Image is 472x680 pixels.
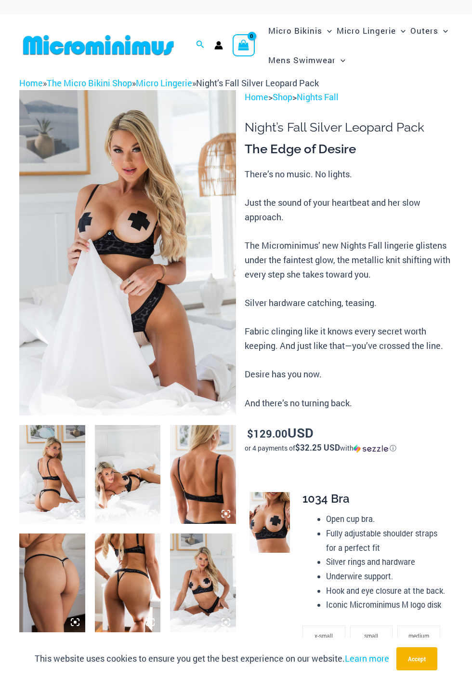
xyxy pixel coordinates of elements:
[249,492,290,553] img: Nights Fall Silver Leopard 1036 Bra
[322,18,332,43] span: Menu Toggle
[408,16,450,45] a: OutersMenu ToggleMenu Toggle
[302,626,345,645] li: x-small
[245,120,453,135] h1: Night’s Fall Silver Leopard Pack
[170,533,236,632] img: Nights Fall Silver Leopard 1036 Bra 6046 Thong
[35,652,389,666] p: This website uses cookies to ensure you get the best experience on our website.
[245,91,268,103] a: Home
[410,18,438,43] span: Outers
[19,34,178,56] img: MM SHOP LOGO FLAT
[170,425,236,524] img: Nights Fall Silver Leopard 1036 Bra
[95,425,161,524] img: Nights Fall Silver Leopard 1036 Bra 6046 Thong
[396,18,406,43] span: Menu Toggle
[438,18,448,43] span: Menu Toggle
[264,14,453,76] nav: Site Navigation
[302,492,350,506] span: 1034 Bra
[326,526,445,555] li: Fully adjustable shoulder straps for a perfect fit
[396,647,437,670] button: Accept
[345,653,389,664] a: Learn more
[245,443,453,453] div: or 4 payments of with
[266,45,348,75] a: Mens SwimwearMenu ToggleMenu Toggle
[245,141,453,158] h3: The Edge of Desire
[19,533,85,632] img: Nights Fall Silver Leopard 6516 Micro
[196,77,319,89] span: Night’s Fall Silver Leopard Pack
[247,427,288,440] bdi: 129.00
[268,48,336,72] span: Mens Swimwear
[233,34,255,56] a: View Shopping Cart, empty
[245,426,453,441] p: USD
[196,39,205,52] a: Search icon link
[19,77,43,89] a: Home
[247,427,253,440] span: $
[19,90,236,415] img: Nights Fall Silver Leopard 1036 Bra 6046 Thong
[336,48,345,72] span: Menu Toggle
[136,77,192,89] a: Micro Lingerie
[364,632,378,640] span: small
[19,77,319,89] span: » » »
[295,442,340,453] span: $32.25 USD
[214,41,223,50] a: Account icon link
[315,632,333,640] span: x-small
[334,16,408,45] a: Micro LingerieMenu ToggleMenu Toggle
[245,443,453,453] div: or 4 payments of$32.25 USDwithSezzle Click to learn more about Sezzle
[47,77,132,89] a: The Micro Bikini Shop
[326,584,445,598] li: Hook and eye closure at the back.
[19,425,85,524] img: Nights Fall Silver Leopard 1036 Bra 6046 Thong
[326,555,445,569] li: Silver rings and hardware
[326,598,445,612] li: Iconic Microminimus M logo disk
[266,16,334,45] a: Micro BikinisMenu ToggleMenu Toggle
[245,90,453,105] p: > >
[326,512,445,526] li: Open cup bra.
[268,18,322,43] span: Micro Bikinis
[354,444,388,453] img: Sezzle
[245,167,453,411] p: There’s no music. No lights. Just the sound of your heartbeat and her slow approach. The Micromin...
[337,18,396,43] span: Micro Lingerie
[273,91,292,103] a: Shop
[95,533,161,632] img: Nights Fall Silver Leopard 1036 Bra 6046 Thong
[397,626,440,645] li: medium
[408,632,429,640] span: medium
[350,626,393,645] li: small
[297,91,339,103] a: Nights Fall
[326,569,445,584] li: Underwire support.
